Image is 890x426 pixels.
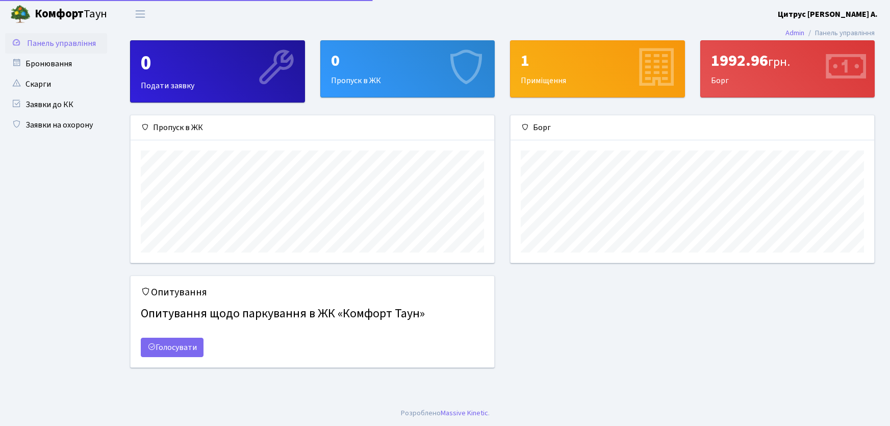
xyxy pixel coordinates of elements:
div: 0 [331,51,485,70]
a: Розроблено [401,408,441,418]
a: Цитрус [PERSON_NAME] А. [778,8,878,20]
nav: breadcrumb [770,22,890,44]
a: Панель управління [5,33,107,54]
div: 1992.96 [711,51,864,70]
a: Admin [785,28,804,38]
a: Голосувати [141,338,204,357]
div: Приміщення [511,41,684,97]
div: Борг [701,41,875,97]
div: Пропуск в ЖК [321,41,495,97]
div: . [401,408,490,419]
a: 1Приміщення [510,40,685,97]
b: Комфорт [35,6,84,22]
div: Подати заявку [131,41,304,102]
span: грн. [768,53,790,71]
div: 0 [141,51,294,76]
div: Борг [511,115,874,140]
img: logo.png [10,4,31,24]
h5: Опитування [141,286,484,298]
div: 1 [521,51,674,70]
div: Пропуск в ЖК [131,115,494,140]
span: Таун [35,6,107,23]
a: 0Подати заявку [130,40,305,103]
li: Панель управління [804,28,875,39]
a: 0Пропуск в ЖК [320,40,495,97]
a: Заявки до КК [5,94,107,115]
span: Панель управління [27,38,96,49]
h4: Опитування щодо паркування в ЖК «Комфорт Таун» [141,303,484,325]
a: Заявки на охорону [5,115,107,135]
a: Massive Kinetic [441,408,488,418]
button: Переключити навігацію [128,6,153,22]
b: Цитрус [PERSON_NAME] А. [778,9,878,20]
a: Бронювання [5,54,107,74]
a: Скарги [5,74,107,94]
